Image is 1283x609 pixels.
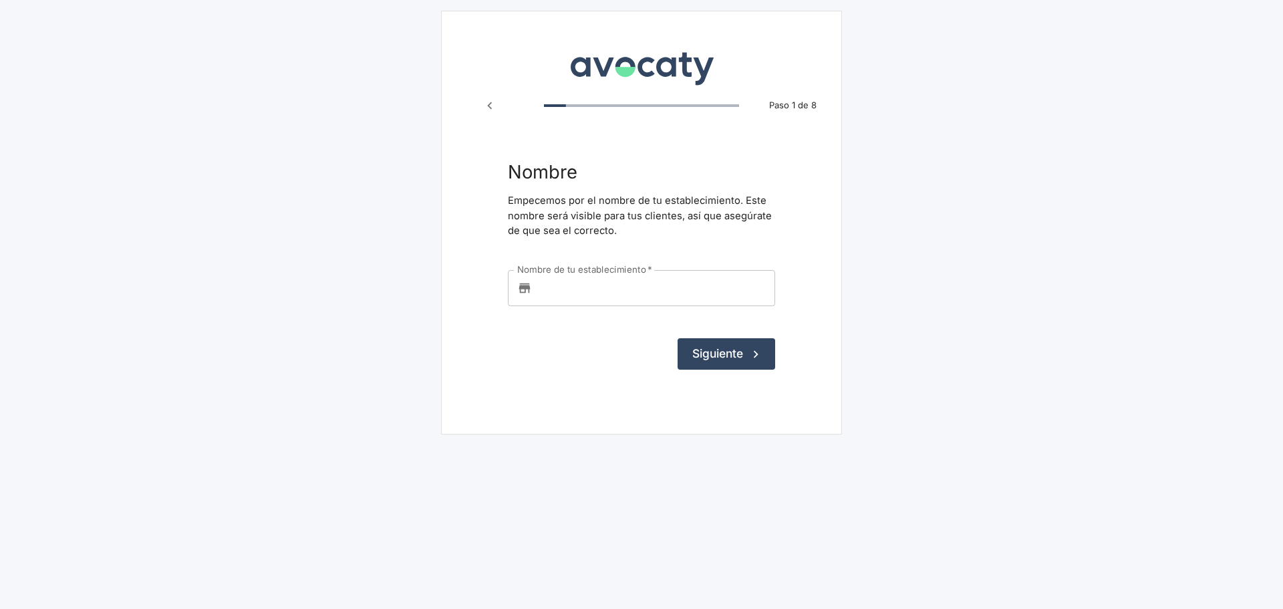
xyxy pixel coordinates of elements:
[508,193,775,238] p: Empecemos por el nombre de tu establecimiento. Este nombre será visible para tus clientes, así qu...
[517,263,652,276] label: Nombre de tu establecimiento
[508,161,775,182] h3: Nombre
[760,99,825,112] span: Paso 1 de 8
[567,42,717,88] img: Avocaty
[678,338,775,369] button: Siguiente
[477,93,503,118] button: Paso anterior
